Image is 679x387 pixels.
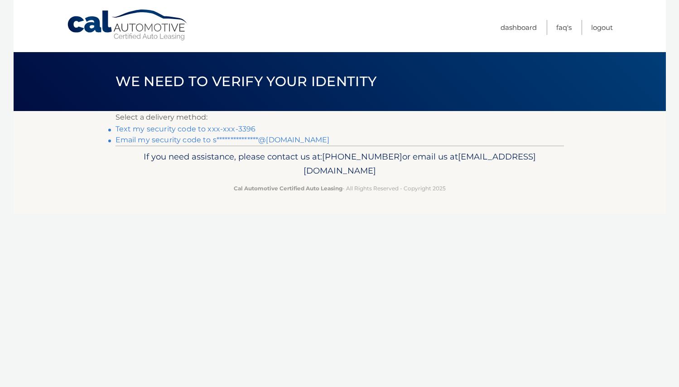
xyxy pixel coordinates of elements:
p: Select a delivery method: [116,111,564,124]
span: We need to verify your identity [116,73,377,90]
a: Cal Automotive [67,9,189,41]
a: Text my security code to xxx-xxx-3396 [116,125,256,133]
p: If you need assistance, please contact us at: or email us at [121,150,558,179]
span: [PHONE_NUMBER] [322,151,402,162]
p: - All Rights Reserved - Copyright 2025 [121,184,558,193]
a: FAQ's [556,20,572,35]
a: Logout [591,20,613,35]
a: Dashboard [501,20,537,35]
strong: Cal Automotive Certified Auto Leasing [234,185,342,192]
